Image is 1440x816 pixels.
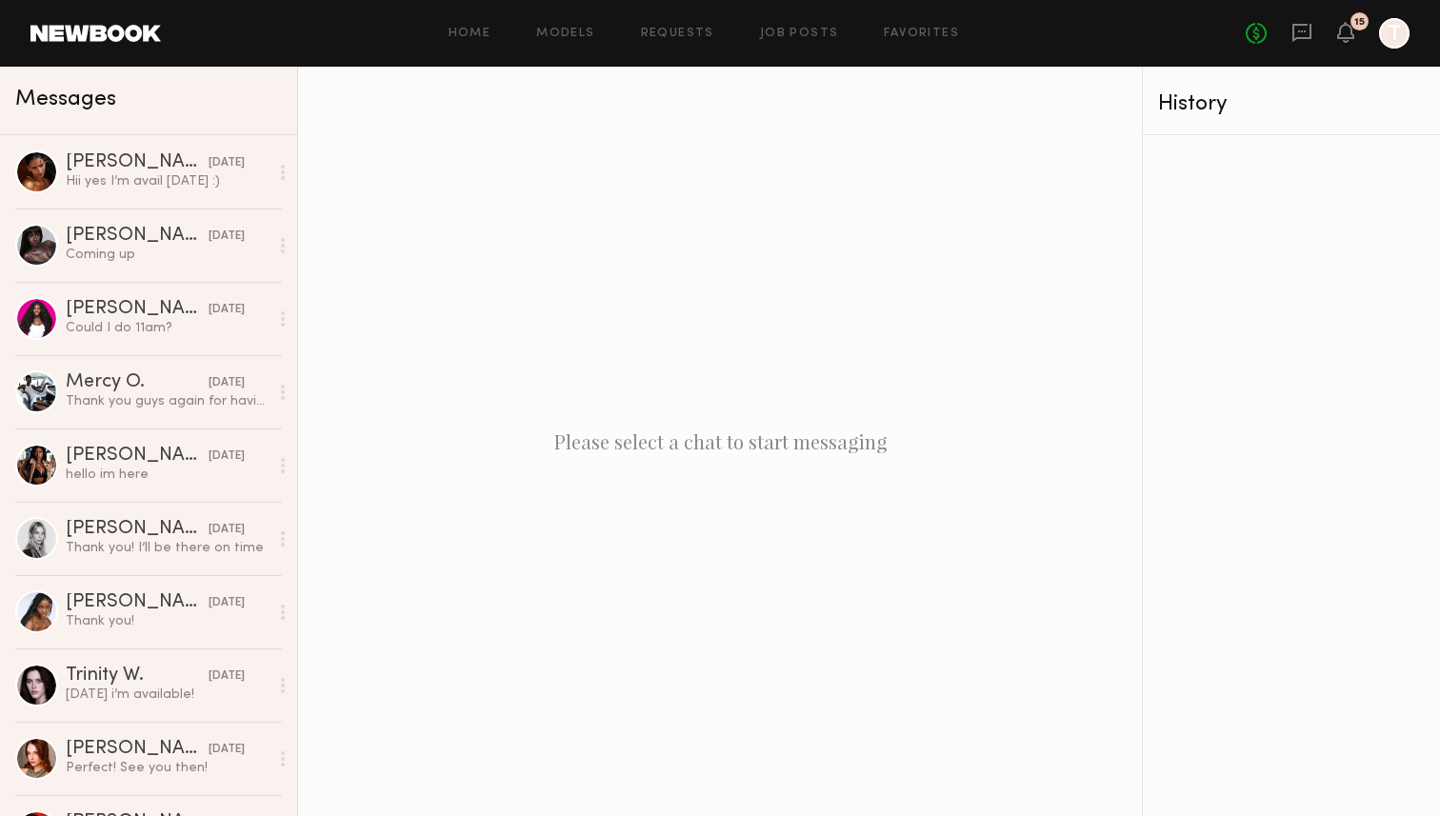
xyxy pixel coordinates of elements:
[449,28,491,40] a: Home
[66,373,209,392] div: Mercy O.
[209,667,245,686] div: [DATE]
[66,392,269,410] div: Thank you guys again for having me. 😊🙏🏿
[760,28,839,40] a: Job Posts
[1158,93,1425,115] div: History
[15,89,116,110] span: Messages
[298,67,1142,816] div: Please select a chat to start messaging
[66,300,209,319] div: [PERSON_NAME]
[641,28,714,40] a: Requests
[66,153,209,172] div: [PERSON_NAME]
[66,466,269,484] div: hello im here
[884,28,959,40] a: Favorites
[66,759,269,777] div: Perfect! See you then!
[66,319,269,337] div: Could I do 11am?
[209,154,245,172] div: [DATE]
[66,612,269,630] div: Thank you!
[66,227,209,246] div: [PERSON_NAME]
[66,447,209,466] div: [PERSON_NAME]
[209,228,245,246] div: [DATE]
[66,539,269,557] div: Thank you! I’ll be there on time
[66,740,209,759] div: [PERSON_NAME]
[209,741,245,759] div: [DATE]
[209,521,245,539] div: [DATE]
[209,594,245,612] div: [DATE]
[66,246,269,264] div: Coming up
[66,593,209,612] div: [PERSON_NAME]
[209,374,245,392] div: [DATE]
[66,172,269,190] div: Hii yes I’m avail [DATE] :)
[209,448,245,466] div: [DATE]
[66,520,209,539] div: [PERSON_NAME]
[209,301,245,319] div: [DATE]
[66,686,269,704] div: [DATE] i’m available!
[1379,18,1410,49] a: T
[1354,17,1365,28] div: 15
[66,667,209,686] div: Trinity W.
[536,28,594,40] a: Models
